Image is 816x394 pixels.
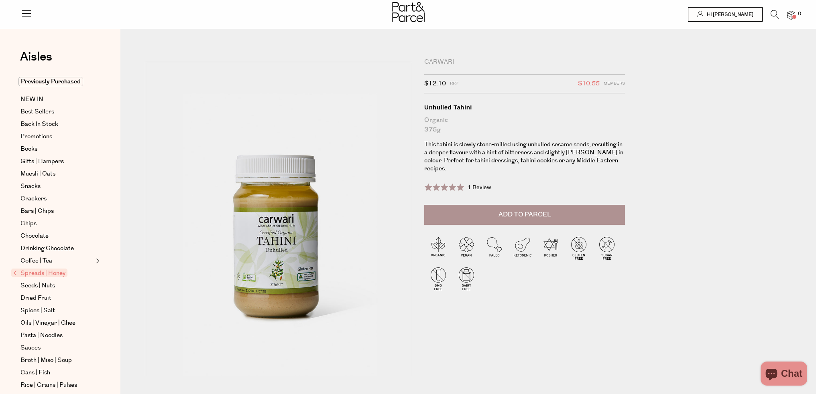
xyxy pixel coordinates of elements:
[20,144,37,154] span: Books
[20,306,94,315] a: Spices | Salt
[20,206,54,216] span: Bars | Chips
[20,356,72,365] span: Broth | Miso | Soup
[20,343,94,353] a: Sauces
[392,2,425,22] img: Part&Parcel
[578,79,600,89] span: $10.55
[144,61,412,376] img: Unhulled Tahini
[20,144,94,154] a: Books
[604,79,625,89] span: Members
[593,234,621,262] img: P_P-ICONS-Live_Bec_V11_Sugar_Free.svg
[424,58,625,66] div: Carwari
[20,281,55,291] span: Seeds | Nuts
[20,95,94,104] a: NEW IN
[20,77,94,87] a: Previously Purchased
[787,11,795,19] a: 0
[20,107,94,117] a: Best Sellers
[20,194,47,204] span: Crackers
[20,219,37,228] span: Chips
[452,234,480,262] img: P_P-ICONS-Live_Bec_V11_Vegan.svg
[20,169,94,179] a: Muesli | Oats
[565,234,593,262] img: P_P-ICONS-Live_Bec_V11_Gluten_Free.svg
[20,256,52,266] span: Coffee | Tea
[424,115,625,135] div: Organic 375g
[424,234,452,262] img: P_P-ICONS-Live_Bec_V11_Organic.svg
[20,356,94,365] a: Broth | Miso | Soup
[20,119,94,129] a: Back In Stock
[480,234,509,262] img: P_P-ICONS-Live_Bec_V11_Paleo.svg
[796,10,803,18] span: 0
[20,231,49,241] span: Chocolate
[20,306,55,315] span: Spices | Salt
[424,79,446,89] span: $12.10
[13,269,94,278] a: Spreads | Honey
[20,132,52,141] span: Promotions
[20,182,94,191] a: Snacks
[20,107,54,117] span: Best Sellers
[20,194,94,204] a: Crackers
[20,293,51,303] span: Dried Fruit
[20,206,94,216] a: Bars | Chips
[20,318,75,328] span: Oils | Vinegar | Ghee
[20,331,94,340] a: Pasta | Noodles
[467,184,491,192] span: 1 Review
[424,205,625,225] button: Add to Parcel
[20,157,94,166] a: Gifts | Hampers
[424,141,625,173] p: This tahini is slowly stone-milled using unhulled sesame seeds, resulting in a deeper flavour wit...
[20,331,63,340] span: Pasta | Noodles
[450,79,458,89] span: RRP
[20,231,94,241] a: Chocolate
[20,380,94,390] a: Rice | Grains | Pulses
[20,281,94,291] a: Seeds | Nuts
[20,119,58,129] span: Back In Stock
[20,132,94,141] a: Promotions
[20,182,41,191] span: Snacks
[20,157,64,166] span: Gifts | Hampers
[20,169,55,179] span: Muesli | Oats
[424,265,452,293] img: P_P-ICONS-Live_Bec_V11_GMO_Free.svg
[20,256,94,266] a: Coffee | Tea
[509,234,537,262] img: P_P-ICONS-Live_Bec_V11_Ketogenic.svg
[20,343,41,353] span: Sauces
[20,318,94,328] a: Oils | Vinegar | Ghee
[11,269,67,277] span: Spreads | Honey
[452,265,480,293] img: P_P-ICONS-Live_Bec_V11_Dairy_Free.svg
[20,244,94,253] a: Drinking Chocolate
[688,7,763,22] a: Hi [PERSON_NAME]
[94,256,100,266] button: Expand/Collapse Coffee | Tea
[424,103,625,111] div: Unhulled Tahini
[20,244,74,253] span: Drinking Chocolate
[20,48,52,66] span: Aisles
[537,234,565,262] img: P_P-ICONS-Live_Bec_V11_Kosher.svg
[758,362,810,388] inbox-online-store-chat: Shopify online store chat
[20,219,94,228] a: Chips
[705,11,753,18] span: Hi [PERSON_NAME]
[20,368,50,378] span: Cans | Fish
[18,77,83,86] span: Previously Purchased
[20,380,77,390] span: Rice | Grains | Pulses
[20,368,94,378] a: Cans | Fish
[20,51,52,71] a: Aisles
[20,95,43,104] span: NEW IN
[20,293,94,303] a: Dried Fruit
[499,210,551,219] span: Add to Parcel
